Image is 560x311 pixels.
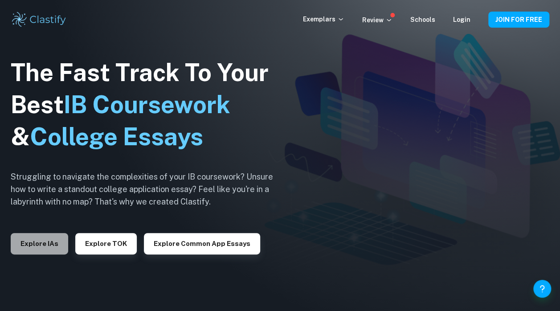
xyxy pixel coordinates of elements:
[453,16,470,23] a: Login
[75,233,137,254] button: Explore TOK
[64,90,230,119] span: IB Coursework
[11,171,287,208] h6: Struggling to navigate the complexities of your IB coursework? Unsure how to write a standout col...
[144,233,260,254] button: Explore Common App essays
[75,239,137,247] a: Explore TOK
[11,233,68,254] button: Explore IAs
[11,57,287,153] h1: The Fast Track To Your Best &
[144,239,260,247] a: Explore Common App essays
[488,12,549,28] button: JOIN FOR FREE
[303,14,344,24] p: Exemplars
[30,123,203,151] span: College Essays
[11,239,68,247] a: Explore IAs
[410,16,435,23] a: Schools
[533,280,551,298] button: Help and Feedback
[11,11,67,29] img: Clastify logo
[362,15,392,25] p: Review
